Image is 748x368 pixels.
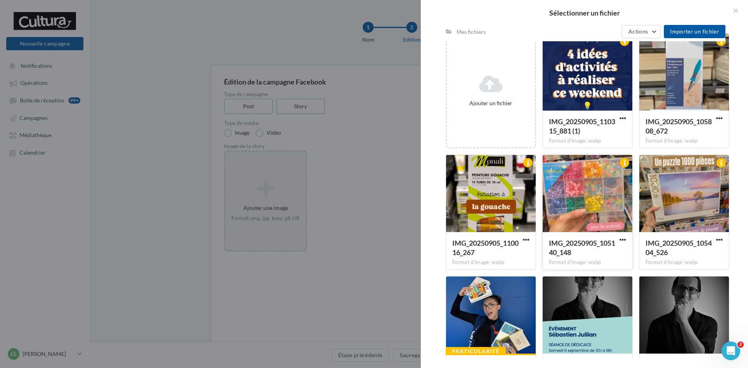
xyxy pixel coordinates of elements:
[549,137,626,144] div: Format d'image: webp
[722,342,740,360] iframe: Intercom live chat
[646,117,712,135] span: IMG_20250905_105808_672
[737,342,744,348] span: 2
[622,25,661,38] button: Actions
[450,99,532,107] div: Ajouter un fichier
[549,259,626,266] div: Format d'image: webp
[646,239,712,257] span: IMG_20250905_105404_526
[549,239,615,257] span: IMG_20250905_105140_148
[549,117,615,135] span: IMG_20250905_110315_881 (1)
[457,28,486,36] div: Mes fichiers
[646,137,723,144] div: Format d'image: webp
[452,259,529,266] div: Format d'image: webp
[446,347,506,356] div: Particularité
[646,259,723,266] div: Format d'image: webp
[670,28,719,35] span: Importer un fichier
[628,28,648,35] span: Actions
[452,239,519,257] span: IMG_20250905_110016_267
[433,9,736,16] h2: Sélectionner un fichier
[664,25,725,38] button: Importer un fichier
